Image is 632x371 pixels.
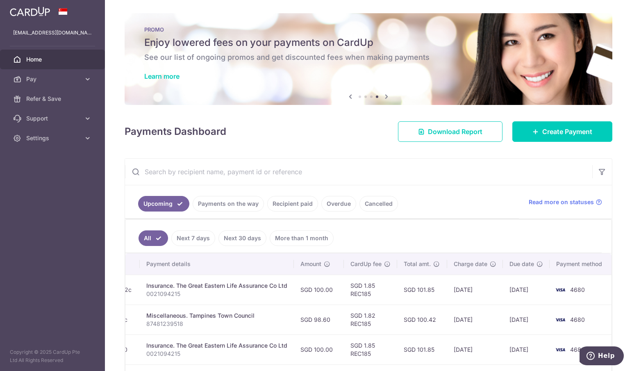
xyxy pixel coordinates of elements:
td: [DATE] [503,335,550,364]
img: Bank Card [552,315,568,325]
a: Next 7 days [171,230,215,246]
td: [DATE] [447,335,503,364]
p: 0021094215 [146,350,287,358]
img: Latest Promos banner [125,13,612,105]
td: SGD 1.85 REC185 [344,275,397,305]
span: Settings [26,134,80,142]
span: Download Report [428,127,482,137]
a: More than 1 month [270,230,334,246]
td: SGD 100.00 [294,335,344,364]
span: CardUp fee [350,260,382,268]
a: All [139,230,168,246]
td: SGD 1.85 REC185 [344,335,397,364]
a: Create Payment [512,121,612,142]
th: Payment method [550,253,612,275]
th: Payment details [140,253,294,275]
td: [DATE] [503,275,550,305]
img: Bank Card [552,345,568,355]
a: Next 30 days [218,230,266,246]
td: SGD 100.42 [397,305,447,335]
span: Home [26,55,80,64]
span: Refer & Save [26,95,80,103]
p: 87481239518 [146,320,287,328]
span: Pay [26,75,80,83]
span: 4680 [570,346,585,353]
img: Bank Card [552,285,568,295]
div: Miscellaneous. Tampines Town Council [146,312,287,320]
h5: Enjoy lowered fees on your payments on CardUp [144,36,593,49]
span: Create Payment [542,127,592,137]
a: Download Report [398,121,502,142]
td: SGD 100.00 [294,275,344,305]
td: [DATE] [447,275,503,305]
span: Due date [509,260,534,268]
td: SGD 101.85 [397,335,447,364]
img: CardUp [10,7,50,16]
td: SGD 1.82 REC185 [344,305,397,335]
span: Read more on statuses [529,198,594,206]
a: Cancelled [359,196,398,212]
td: [DATE] [503,305,550,335]
span: Charge date [454,260,487,268]
p: PROMO [144,26,593,33]
a: Overdue [321,196,356,212]
a: Upcoming [138,196,189,212]
input: Search by recipient name, payment id or reference [125,159,592,185]
div: Insurance. The Great Eastern Life Assurance Co Ltd [146,341,287,350]
p: [EMAIL_ADDRESS][DOMAIN_NAME] [13,29,92,37]
td: SGD 101.85 [397,275,447,305]
a: Read more on statuses [529,198,602,206]
a: Recipient paid [267,196,318,212]
p: 0021094215 [146,290,287,298]
h6: See our list of ongoing promos and get discounted fees when making payments [144,52,593,62]
span: Amount [300,260,321,268]
span: 4680 [570,286,585,293]
h4: Payments Dashboard [125,124,226,139]
div: Insurance. The Great Eastern Life Assurance Co Ltd [146,282,287,290]
span: Support [26,114,80,123]
td: SGD 98.60 [294,305,344,335]
a: Payments on the way [193,196,264,212]
span: 4680 [570,316,585,323]
a: Learn more [144,72,180,80]
td: [DATE] [447,305,503,335]
span: Total amt. [404,260,431,268]
iframe: Opens a widget where you can find more information [580,346,624,367]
